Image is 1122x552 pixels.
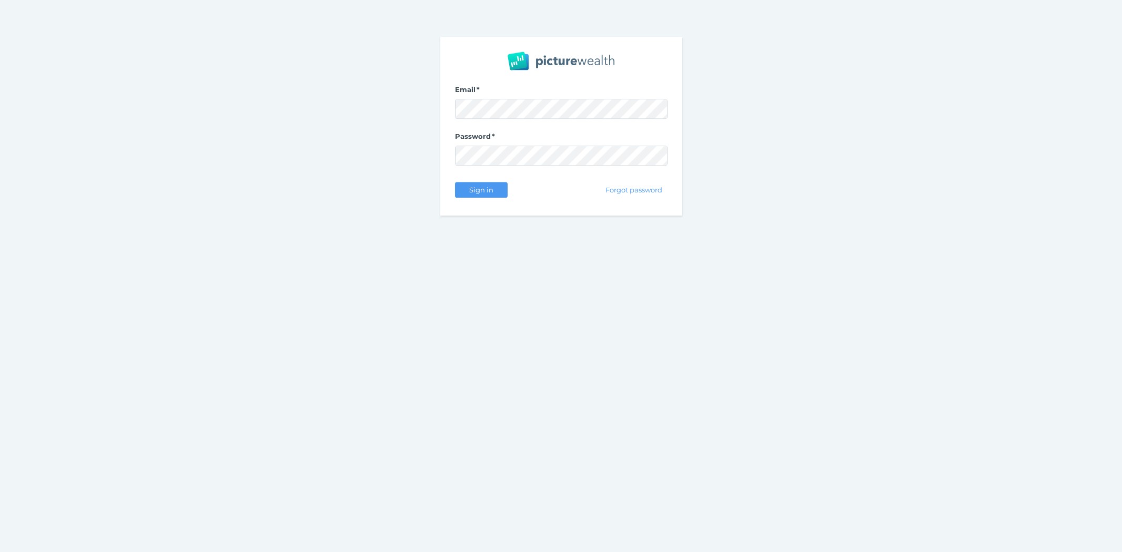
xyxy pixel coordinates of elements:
label: Password [455,132,668,146]
img: PW [508,52,614,70]
button: Sign in [455,182,508,198]
span: Forgot password [601,186,666,194]
button: Forgot password [600,182,667,198]
label: Email [455,85,668,99]
span: Sign in [464,186,498,194]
